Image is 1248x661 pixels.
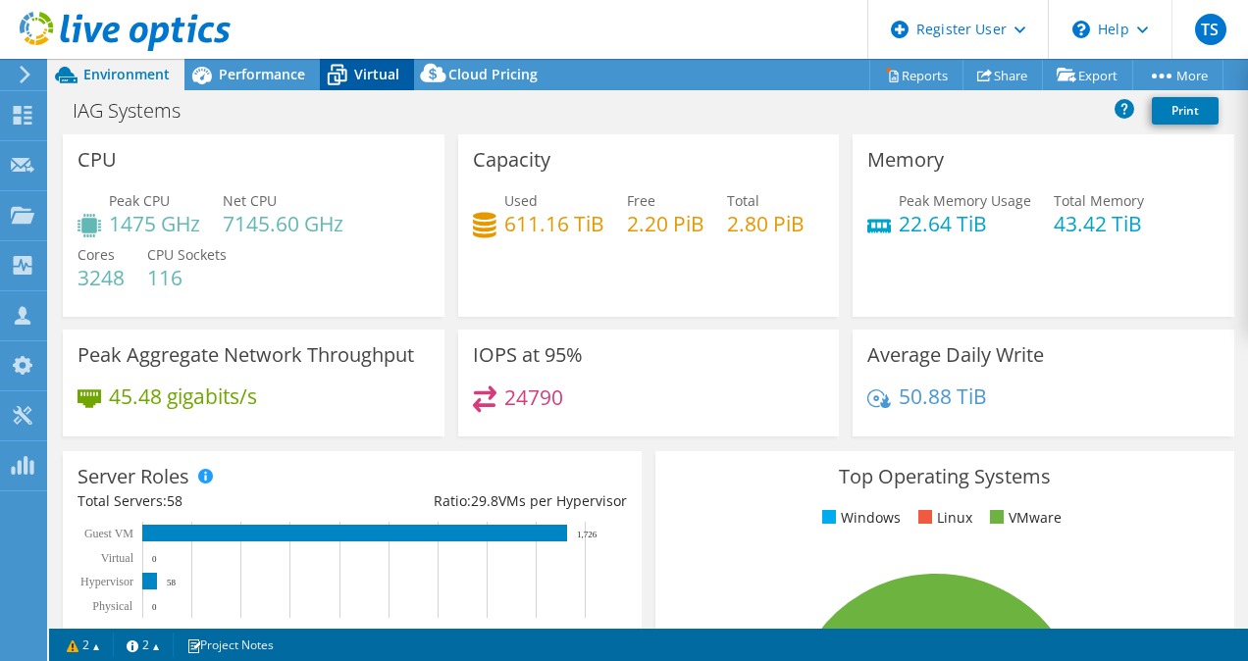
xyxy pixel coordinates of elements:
h4: 45.48 gigabits/s [109,385,257,407]
h3: Top Operating Systems [670,466,1220,487]
span: Used [504,191,538,210]
text: 0 [152,602,157,612]
span: Peak CPU [109,191,170,210]
span: Net CPU [223,191,277,210]
div: Ratio: VMs per Hypervisor [352,490,627,512]
h3: Memory [867,149,944,171]
h4: 116 [147,267,227,288]
div: Total Servers: [78,490,352,512]
span: Environment [83,65,170,83]
h3: CPU [78,149,117,171]
text: 58 [167,578,177,587]
h4: 2.20 PiB [627,213,704,234]
h4: 2.80 PiB [727,213,805,234]
span: Total Memory [1054,191,1144,210]
svg: \n [1072,21,1090,38]
h3: IOPS at 95% [473,344,583,366]
li: VMware [985,507,1062,529]
h4: 22.64 TiB [899,213,1031,234]
text: 1,726 [577,530,598,539]
h4: 50.88 TiB [899,385,987,407]
a: Project Notes [173,633,287,657]
span: TS [1195,14,1226,45]
a: Share [962,60,1043,90]
text: Guest VM [84,527,133,540]
li: Linux [913,507,972,529]
h4: 7145.60 GHz [223,213,343,234]
h4: 43.42 TiB [1054,213,1144,234]
li: Windows [817,507,901,529]
span: Total [727,191,759,210]
a: More [1132,60,1223,90]
h4: 611.16 TiB [504,213,604,234]
span: Free [627,191,655,210]
text: Hypervisor [80,575,133,588]
h4: 24790 [504,386,563,408]
text: Physical [92,599,132,613]
h3: Peak Aggregate Network Throughput [78,344,414,366]
h3: Average Daily Write [867,344,1044,366]
a: Print [1152,97,1219,125]
span: Performance [219,65,305,83]
span: 29.8 [471,491,498,510]
h3: Server Roles [78,466,189,487]
text: 0 [152,554,157,564]
h4: 1475 GHz [109,213,200,234]
h1: IAG Systems [64,100,211,122]
span: Peak Memory Usage [899,191,1031,210]
span: 58 [167,491,182,510]
span: Cloud Pricing [448,65,538,83]
span: Virtual [354,65,399,83]
h4: 3248 [78,267,125,288]
a: Export [1042,60,1133,90]
span: CPU Sockets [147,245,227,264]
a: Reports [869,60,963,90]
a: 2 [53,633,114,657]
a: 2 [113,633,174,657]
text: Virtual [101,551,134,565]
span: Cores [78,245,115,264]
h3: Capacity [473,149,550,171]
